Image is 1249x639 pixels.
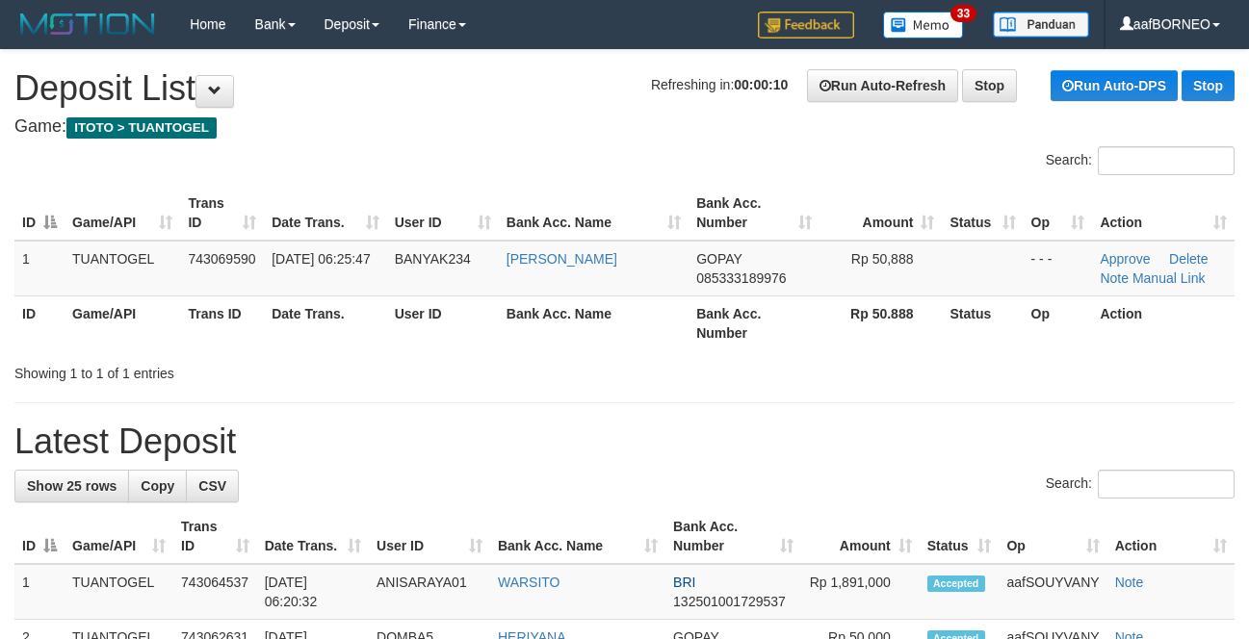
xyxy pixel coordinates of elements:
td: aafSOUYVANY [999,564,1106,620]
th: Game/API: activate to sort column ascending [65,509,173,564]
th: Status: activate to sort column ascending [942,186,1023,241]
th: User ID: activate to sort column ascending [369,509,490,564]
th: Game/API: activate to sort column ascending [65,186,180,241]
span: [DATE] 06:25:47 [272,251,370,267]
span: Refreshing in: [651,77,788,92]
a: Note [1115,575,1144,590]
td: TUANTOGEL [65,564,173,620]
span: 33 [950,5,976,22]
td: 1 [14,241,65,296]
img: MOTION_logo.png [14,10,161,38]
th: Action [1092,295,1235,350]
th: Action: activate to sort column ascending [1107,509,1235,564]
span: Show 25 rows [27,478,117,494]
a: Delete [1169,251,1208,267]
th: Bank Acc. Name: activate to sort column ascending [490,509,665,564]
th: Amount: activate to sort column ascending [801,509,920,564]
span: BRI [673,575,695,590]
th: Date Trans.: activate to sort column ascending [264,186,386,241]
a: Run Auto-Refresh [807,69,958,102]
label: Search: [1046,146,1235,175]
span: CSV [198,478,226,494]
th: Trans ID [180,295,264,350]
th: Bank Acc. Number: activate to sort column ascending [689,186,820,241]
th: Op: activate to sort column ascending [999,509,1106,564]
th: Trans ID: activate to sort column ascending [180,186,264,241]
span: 743069590 [188,251,255,267]
span: Accepted [927,575,985,592]
th: ID [14,295,65,350]
a: Approve [1100,251,1150,267]
h1: Latest Deposit [14,422,1235,461]
th: Bank Acc. Number: activate to sort column ascending [665,509,801,564]
th: Bank Acc. Number [689,295,820,350]
a: Stop [962,69,1017,102]
span: ITOTO > TUANTOGEL [66,117,217,139]
span: Copy 085333189976 to clipboard [696,270,786,286]
label: Search: [1046,470,1235,498]
div: Showing 1 to 1 of 1 entries [14,356,506,383]
a: Copy [128,470,187,502]
span: Copy 132501001729537 to clipboard [673,594,786,609]
a: Stop [1182,70,1235,101]
th: Bank Acc. Name [499,295,689,350]
span: Copy [141,478,174,494]
th: Status [942,295,1023,350]
span: GOPAY [696,251,742,267]
th: Date Trans. [264,295,386,350]
a: WARSITO [498,575,560,590]
th: Trans ID: activate to sort column ascending [173,509,257,564]
strong: 00:00:10 [734,77,788,92]
th: Status: activate to sort column ascending [920,509,1000,564]
a: [PERSON_NAME] [507,251,617,267]
th: Op [1024,295,1093,350]
a: Show 25 rows [14,470,129,502]
td: 743064537 [173,564,257,620]
th: Op: activate to sort column ascending [1024,186,1093,241]
a: Run Auto-DPS [1051,70,1178,101]
th: Rp 50.888 [820,295,943,350]
a: Note [1100,270,1129,286]
td: 1 [14,564,65,620]
th: Bank Acc. Name: activate to sort column ascending [499,186,689,241]
td: Rp 1,891,000 [801,564,920,620]
span: Rp 50,888 [851,251,914,267]
th: Amount: activate to sort column ascending [820,186,943,241]
th: Date Trans.: activate to sort column ascending [257,509,369,564]
td: - - - [1024,241,1093,296]
th: ID: activate to sort column descending [14,509,65,564]
th: ID: activate to sort column descending [14,186,65,241]
span: BANYAK234 [395,251,471,267]
input: Search: [1098,470,1235,498]
img: panduan.png [993,12,1089,38]
img: Feedback.jpg [758,12,854,38]
td: TUANTOGEL [65,241,180,296]
th: Game/API [65,295,180,350]
h1: Deposit List [14,69,1235,108]
h4: Game: [14,117,1235,137]
th: User ID [387,295,499,350]
td: [DATE] 06:20:32 [257,564,369,620]
td: ANISARAYA01 [369,564,490,620]
a: Manual Link [1132,270,1206,286]
a: CSV [186,470,239,502]
th: User ID: activate to sort column ascending [387,186,499,241]
input: Search: [1098,146,1235,175]
img: Button%20Memo.svg [883,12,964,38]
th: Action: activate to sort column ascending [1092,186,1235,241]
